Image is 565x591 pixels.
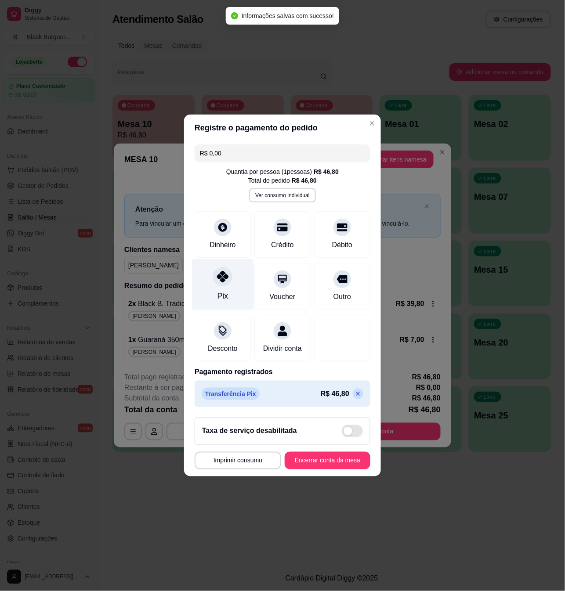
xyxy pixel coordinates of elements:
[242,12,334,19] span: Informações salvas com sucesso!
[208,343,238,354] div: Desconto
[195,367,370,377] p: Pagamento registrados
[263,343,302,354] div: Dividir conta
[217,290,228,302] div: Pix
[210,240,236,250] div: Dinheiro
[270,292,296,302] div: Voucher
[200,144,365,162] input: Ex.: hambúrguer de cordeiro
[271,240,294,250] div: Crédito
[321,389,349,399] p: R$ 46,80
[202,426,297,436] h2: Taxa de serviço desabilitada
[285,452,370,469] button: Encerrar conta da mesa
[292,176,317,185] div: R$ 46,80
[332,240,352,250] div: Débito
[248,176,317,185] div: Total do pedido
[333,292,351,302] div: Outro
[249,188,315,202] button: Ver consumo individual
[195,452,281,469] button: Imprimir consumo
[226,167,339,176] div: Quantia por pessoa ( 1 pessoas)
[231,12,238,19] span: check-circle
[202,388,260,400] p: Transferência Pix
[184,115,381,141] header: Registre o pagamento do pedido
[365,116,379,130] button: Close
[314,167,339,176] div: R$ 46,80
